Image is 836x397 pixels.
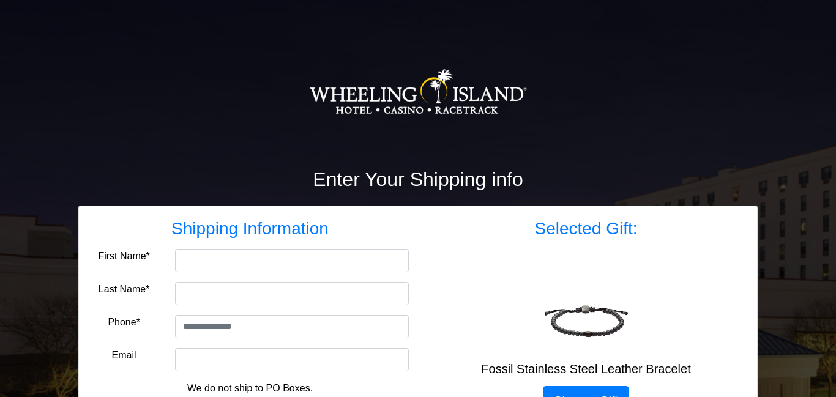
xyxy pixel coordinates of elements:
[98,249,149,264] label: First Name*
[309,31,527,153] img: Logo
[112,348,136,363] label: Email
[427,218,745,239] h3: Selected Gift:
[537,254,635,352] img: Fossil Stainless Steel Leather Bracelet
[78,168,758,191] h2: Enter Your Shipping info
[99,282,150,297] label: Last Name*
[427,362,745,376] h5: Fossil Stainless Steel Leather Bracelet
[100,381,400,396] p: We do not ship to PO Boxes.
[108,315,140,330] label: Phone*
[91,218,409,239] h3: Shipping Information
